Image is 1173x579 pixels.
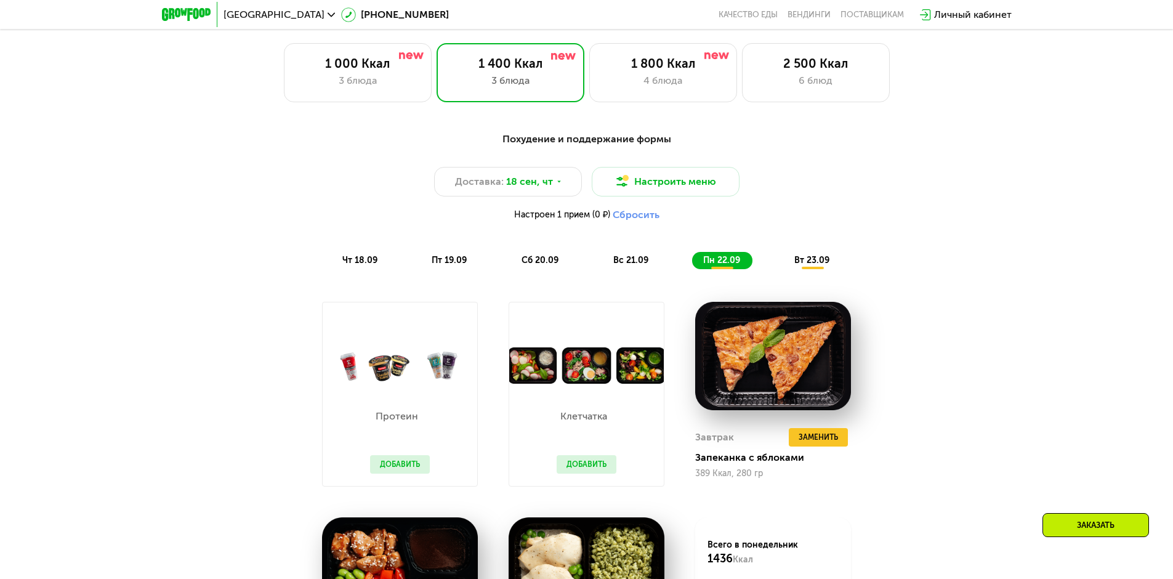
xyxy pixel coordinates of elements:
[789,428,848,447] button: Заменить
[794,255,829,265] span: вт 23.09
[799,431,838,443] span: Заменить
[522,255,558,265] span: сб 20.09
[1042,513,1149,537] div: Заказать
[342,255,377,265] span: чт 18.09
[506,174,553,189] span: 18 сен, чт
[602,56,724,71] div: 1 800 Ккал
[788,10,831,20] a: Вендинги
[840,10,904,20] div: поставщикам
[224,10,324,20] span: [GEOGRAPHIC_DATA]
[341,7,449,22] a: [PHONE_NUMBER]
[449,73,571,88] div: 3 блюда
[613,255,648,265] span: вс 21.09
[719,10,778,20] a: Качество еды
[455,174,504,189] span: Доставка:
[755,73,877,88] div: 6 блюд
[602,73,724,88] div: 4 блюда
[695,469,851,479] div: 389 Ккал, 280 гр
[370,455,430,474] button: Добавить
[934,7,1012,22] div: Личный кабинет
[703,255,740,265] span: пн 22.09
[297,56,419,71] div: 1 000 Ккал
[695,428,734,447] div: Завтрак
[695,451,861,464] div: Запеканка с яблоками
[592,167,740,196] button: Настроить меню
[613,209,659,221] button: Сбросить
[449,56,571,71] div: 1 400 Ккал
[557,411,610,421] p: Клетчатка
[514,211,610,219] span: Настроен 1 прием (0 ₽)
[222,132,951,147] div: Похудение и поддержание формы
[297,73,419,88] div: 3 блюда
[370,411,424,421] p: Протеин
[733,554,753,565] span: Ккал
[432,255,467,265] span: пт 19.09
[557,455,616,474] button: Добавить
[707,552,733,565] span: 1436
[707,539,839,566] div: Всего в понедельник
[755,56,877,71] div: 2 500 Ккал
